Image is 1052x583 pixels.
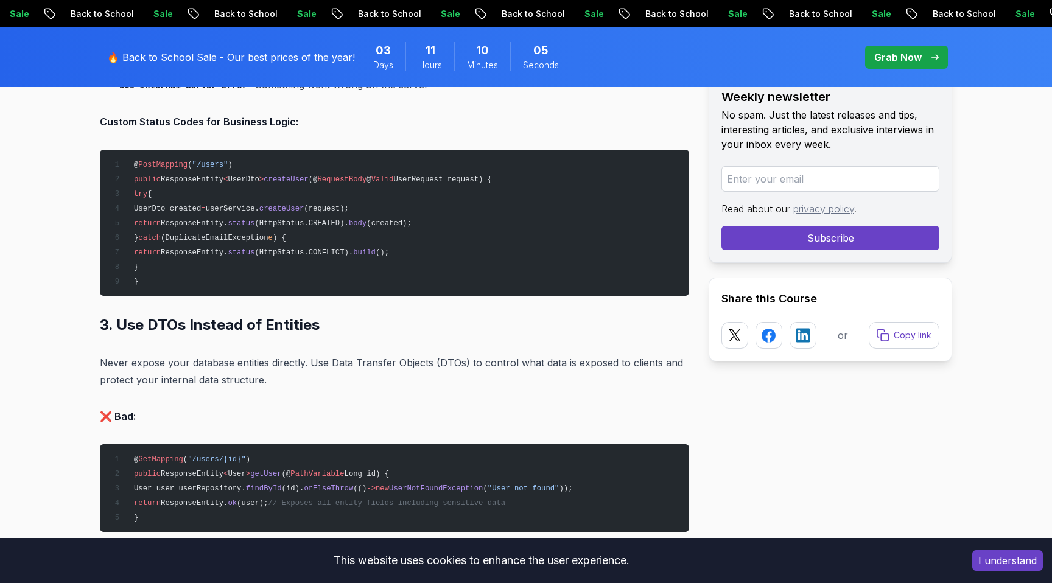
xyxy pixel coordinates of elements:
button: Subscribe [721,226,939,250]
p: Back to School [492,8,575,20]
span: "User not found" [488,484,559,493]
p: Sale [431,8,470,20]
span: Hours [418,59,442,71]
span: @ [366,175,371,184]
span: 11 Hours [426,42,435,59]
p: Back to School [636,8,718,20]
span: createUser [264,175,309,184]
h2: Weekly newsletter [721,88,939,105]
p: or [838,328,848,343]
span: (DuplicateEmailException [161,234,268,242]
p: Grab Now [874,50,922,65]
span: PathVariable [290,470,344,478]
span: (request); [304,204,349,213]
p: Back to School [923,8,1006,20]
strong: ❌ Bad: [100,410,136,422]
span: e [268,234,273,242]
span: userService. [206,204,259,213]
span: Days [373,59,393,71]
span: UserDto created [134,204,201,213]
span: return [134,219,161,228]
span: -> [366,484,376,493]
span: findById [246,484,282,493]
span: Long id) { [345,470,390,478]
span: 5 Seconds [533,42,549,59]
span: ResponseEntity [161,470,223,478]
span: } [134,234,138,242]
span: body [349,219,366,228]
span: ( [183,455,188,464]
span: "/users/{id}" [188,455,246,464]
span: status [228,248,254,257]
span: (); [376,248,389,257]
span: @ [134,455,138,464]
span: "/users" [192,161,228,169]
span: (id). [282,484,304,493]
span: 10 Minutes [476,42,489,59]
span: (() [353,484,366,493]
span: } [134,278,138,286]
a: privacy policy [793,203,854,215]
p: Never expose your database entities directly. Use Data Transfer Objects (DTOs) to control what da... [100,354,689,388]
span: try [134,190,147,198]
strong: Custom Status Codes for Business Logic: [100,116,298,128]
span: User [228,470,245,478]
span: (@ [282,470,291,478]
p: Copy link [894,329,931,341]
p: Sale [1006,8,1045,20]
span: new [376,484,389,493]
span: (user); [237,499,268,508]
span: ResponseEntity. [161,248,228,257]
p: Sale [575,8,614,20]
span: createUser [259,204,304,213]
span: // Exposes all entity fields including sensitive data [268,499,506,508]
span: User user [134,484,174,493]
span: ResponseEntity [161,175,223,184]
p: Read about our . [721,201,939,216]
span: = [174,484,178,493]
p: Sale [718,8,757,20]
span: UserDto [228,175,259,184]
span: 3 Days [376,42,391,59]
span: > [259,175,264,184]
p: 🔥 Back to School Sale - Our best prices of the year! [107,50,355,65]
span: GetMapping [138,455,183,464]
span: return [134,248,161,257]
span: ) [228,161,232,169]
span: { [147,190,152,198]
p: Back to School [205,8,287,20]
h2: 3. Use DTOs Instead of Entities [100,315,689,335]
p: Sale [287,8,326,20]
span: ResponseEntity. [161,219,228,228]
p: Sale [144,8,183,20]
span: return [134,499,161,508]
span: getUser [250,470,281,478]
span: status [228,219,254,228]
span: ResponseEntity. [161,499,228,508]
span: UserRequest request) { [393,175,492,184]
span: ok [228,499,237,508]
span: ) { [273,234,286,242]
span: > [246,470,250,478]
span: RequestBody [317,175,366,184]
div: This website uses cookies to enhance the user experience. [9,547,954,574]
span: UserNotFoundException [389,484,483,493]
p: Back to School [61,8,144,20]
span: < [223,175,228,184]
input: Enter your email [721,166,939,192]
span: Seconds [523,59,559,71]
h2: Share this Course [721,290,939,307]
p: Sale [862,8,901,20]
span: } [134,263,138,271]
p: Back to School [779,8,862,20]
span: userRepository. [179,484,246,493]
p: Back to School [348,8,431,20]
span: (HttpStatus.CONFLICT). [254,248,353,257]
span: public [134,175,161,184]
span: Valid [371,175,394,184]
span: } [134,514,138,522]
span: Minutes [467,59,498,71]
p: No spam. Just the latest releases and tips, interesting articles, and exclusive interviews in you... [721,108,939,152]
span: (@ [309,175,318,184]
span: < [223,470,228,478]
